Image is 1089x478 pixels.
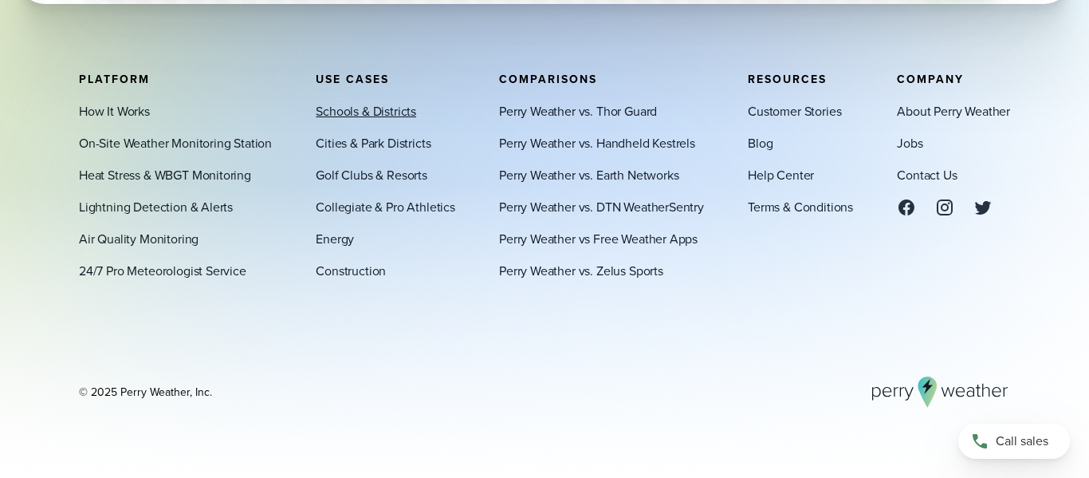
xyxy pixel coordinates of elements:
[79,101,150,120] a: How It Works
[748,165,814,184] a: Help Center
[79,70,150,87] span: Platform
[499,197,704,216] a: Perry Weather vs. DTN WeatherSentry
[316,165,427,184] a: Golf Clubs & Resorts
[499,101,657,120] a: Perry Weather vs. Thor Guard
[79,261,246,280] a: 24/7 Pro Meteorologist Service
[499,70,597,87] span: Comparisons
[958,424,1070,459] a: Call sales
[996,432,1048,451] span: Call sales
[748,101,841,120] a: Customer Stories
[79,229,199,248] a: Air Quality Monitoring
[499,133,695,152] a: Perry Weather vs. Handheld Kestrels
[748,197,853,216] a: Terms & Conditions
[897,70,964,87] span: Company
[316,133,430,152] a: Cities & Park Districts
[316,70,389,87] span: Use Cases
[316,101,416,120] a: Schools & Districts
[748,70,827,87] span: Resources
[79,384,212,400] div: © 2025 Perry Weather, Inc.
[897,133,922,152] a: Jobs
[499,165,678,184] a: Perry Weather vs. Earth Networks
[79,165,251,184] a: Heat Stress & WBGT Monitoring
[316,197,455,216] a: Collegiate & Pro Athletics
[316,261,386,280] a: Construction
[897,165,957,184] a: Contact Us
[748,133,773,152] a: Blog
[79,197,233,216] a: Lightning Detection & Alerts
[499,261,663,280] a: Perry Weather vs. Zelus Sports
[79,133,272,152] a: On-Site Weather Monitoring Station
[316,229,354,248] a: Energy
[897,101,1010,120] a: About Perry Weather
[499,229,698,248] a: Perry Weather vs Free Weather Apps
